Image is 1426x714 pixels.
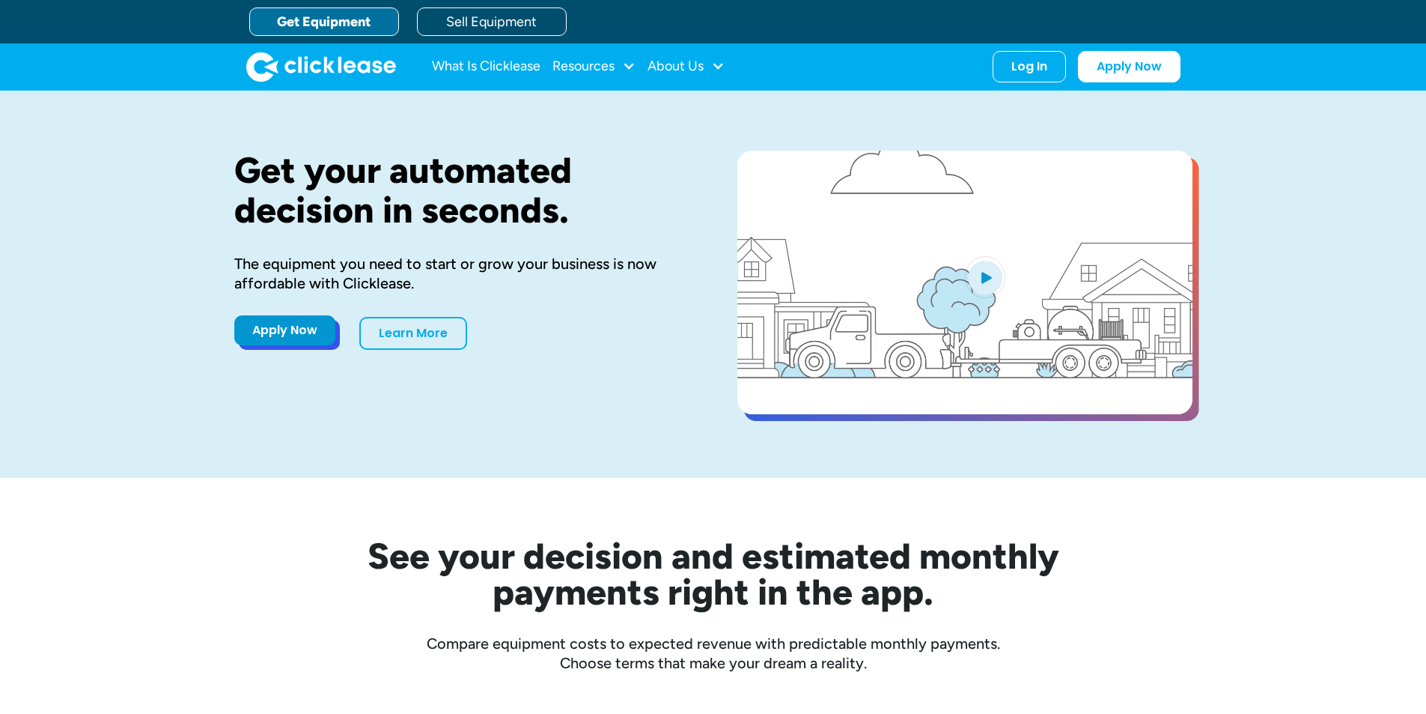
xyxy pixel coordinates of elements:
[737,151,1192,414] a: open lightbox
[1078,51,1180,82] a: Apply Now
[234,151,689,230] h1: Get your automated decision in seconds.
[234,315,335,345] a: Apply Now
[359,317,467,350] a: Learn More
[648,52,725,82] div: About Us
[234,634,1192,673] div: Compare equipment costs to expected revenue with predictable monthly payments. Choose terms that ...
[234,254,689,293] div: The equipment you need to start or grow your business is now affordable with Clicklease.
[246,52,396,82] img: Clicklease logo
[249,7,399,36] a: Get Equipment
[552,52,636,82] div: Resources
[246,52,396,82] a: home
[432,52,540,82] a: What Is Clicklease
[417,7,567,36] a: Sell Equipment
[965,256,1005,298] img: Blue play button logo on a light blue circular background
[294,538,1133,610] h2: See your decision and estimated monthly payments right in the app.
[1011,59,1047,74] div: Log In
